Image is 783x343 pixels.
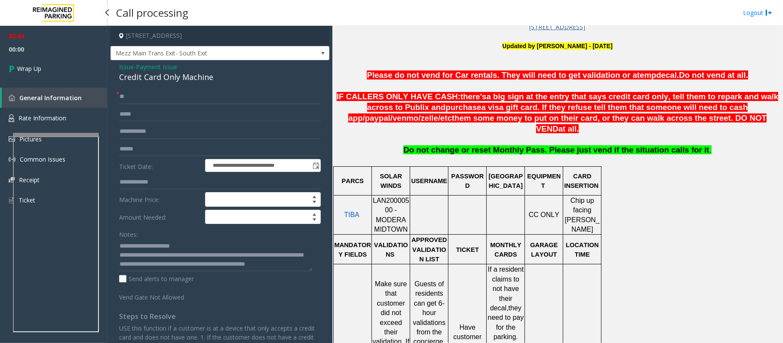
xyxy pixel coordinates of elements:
img: 'icon' [9,114,14,122]
span: USERNAME [411,178,447,184]
span: there's [461,92,486,101]
span: paypal [365,113,390,123]
a: General Information [2,88,107,108]
span: / [390,113,393,122]
span: , [507,304,508,312]
span: . [709,145,712,154]
span: EQUIPMENT [527,173,561,189]
img: logout [765,8,772,17]
h4: Steps to Resolve [119,312,321,321]
span: LAN20000500 - MODERA MIDTOWN [373,197,409,233]
span: Do not change or reset Monthly Pass. Please just vend if the situation calls for it [403,145,709,154]
img: 'icon' [9,177,15,183]
span: Issue [119,62,134,71]
label: Machine Price: [117,192,203,207]
div: Credit Card Only Machine [119,71,321,83]
span: decal. [656,70,679,80]
span: Rate Information [18,114,66,122]
span: etc [440,113,452,123]
span: Do not vend at all. [679,70,748,80]
label: Send alerts to manager [119,274,194,283]
a: [STREET_ADDRESS] [530,24,586,31]
span: CARD INSERTION [564,173,599,189]
span: VALIDATIONS [374,242,408,258]
span: If a resident claims to not have their decal [488,266,526,312]
label: Vend Gate Not Allowed [117,290,203,302]
span: zelle [421,113,438,123]
span: Decrease value [308,217,320,224]
label: Ticket Date: [117,159,203,172]
img: 'icon' [9,196,14,204]
span: CC ONLY [529,211,559,218]
span: temp [637,70,657,80]
span: Toggle popup [311,159,320,171]
font: pdated by [PERSON_NAME] - [DATE] [503,43,613,49]
a: TIBA [344,211,359,218]
span: / [438,113,440,122]
label: Amount Needed: [117,210,203,224]
span: - [134,63,177,71]
span: APPROVED VALIDATION LIST [411,236,448,263]
img: 'icon' [9,95,15,101]
span: a big sign at the entry that says credit card only, tell them to repark and walk across to Publix... [367,92,779,112]
span: PASSWORD [451,173,484,189]
span: General Information [19,94,82,102]
span: Mezz Main Trans Exit- South Exit [111,46,286,60]
span: Chip up facing [PERSON_NAME] [565,197,600,233]
span: MANDATORY FIELDS [335,242,371,258]
span: them some money to put on their card, or they can walk across the street. DO NOT VEND [452,113,767,133]
img: 'icon' [9,136,15,142]
font: U [503,42,507,50]
span: Increase value [308,193,320,199]
span: SOLAR WINDS [380,173,404,189]
span: Payment Issue [136,62,177,71]
span: venmo [393,113,418,123]
h4: [STREET_ADDRESS] [111,26,329,46]
span: LOCATION TIME [566,242,601,258]
span: Please do not vend for Car rentals. They will need to get validation or a [367,70,637,80]
span: IF CALLERS ONLY HAVE CASH: [337,92,461,101]
span: / [418,113,421,122]
span: at all. [559,124,579,133]
label: Notes: [119,227,138,239]
span: [STREET_ADDRESS] [530,23,586,31]
h3: Call processing [112,2,193,23]
span: Wrap Up [17,64,41,73]
span: Increase value [308,210,320,217]
span: MONTHLY CARDS [490,242,523,258]
a: Logout [743,8,772,17]
span: a visa gift card. If they refuse tell them that someone will need to cash app/ [348,103,748,122]
span: [GEOGRAPHIC_DATA] [488,173,523,189]
span: TICKET [456,246,479,253]
span: purchase [445,103,481,112]
span: Decrease value [308,199,320,206]
span: PARCS [342,178,364,184]
img: 'icon' [9,156,15,163]
span: GARAGE LAYOUT [530,242,559,258]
